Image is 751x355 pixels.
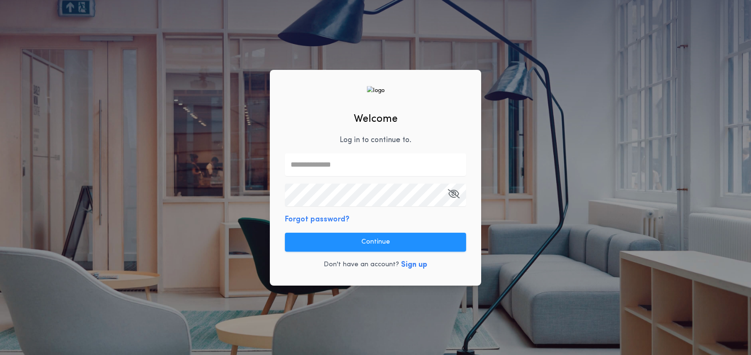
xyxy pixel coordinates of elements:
[285,233,466,252] button: Continue
[340,135,411,146] p: Log in to continue to .
[367,86,384,95] img: logo
[401,259,427,270] button: Sign up
[285,214,350,225] button: Forgot password?
[324,260,399,270] p: Don't have an account?
[354,111,398,127] h2: Welcome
